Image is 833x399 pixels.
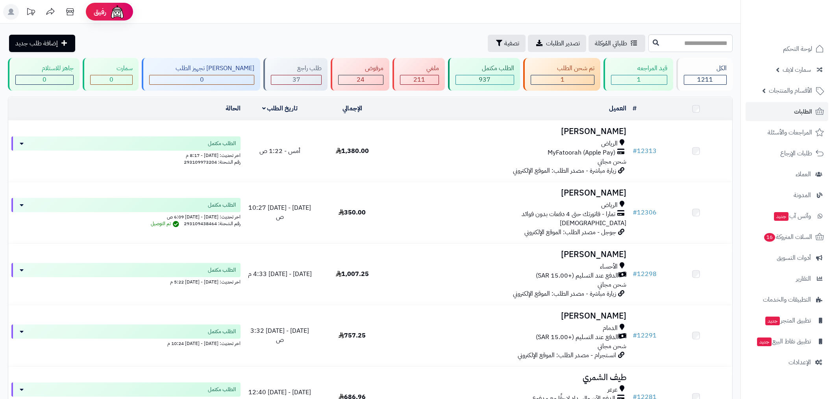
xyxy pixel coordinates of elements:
span: إضافة طلب جديد [15,39,58,48]
span: 0 [43,75,46,84]
button: تصفية [488,35,526,52]
span: 0 [200,75,204,84]
div: 0 [91,75,132,84]
a: الحالة [226,104,241,113]
h3: [PERSON_NAME] [392,127,626,136]
a: طلباتي المُوكلة [589,35,645,52]
span: الأقسام والمنتجات [769,85,812,96]
span: عرعر [607,385,618,394]
span: العملاء [796,169,811,180]
span: 16 [764,233,775,242]
a: # [633,104,637,113]
span: الأحساء [600,262,618,271]
a: [PERSON_NAME] تجهيز الطلب 0 [140,58,262,91]
span: الطلبات [794,106,812,117]
div: 1 [531,75,594,84]
a: طلب راجع 37 [262,58,329,91]
span: رقم الشحنة: 293109973204 [184,158,241,166]
a: التطبيقات والخدمات [746,290,828,309]
a: الإجمالي [342,104,362,113]
span: # [633,331,637,340]
span: الدفع عند التسليم (+15.00 SAR) [536,271,618,280]
a: تحديثات المنصة [21,4,41,22]
div: 1 [611,75,667,84]
a: جاهز للاستلام 0 [6,58,81,91]
span: 211 [413,75,425,84]
a: المدونة [746,186,828,205]
div: 0 [150,75,254,84]
span: 1,007.25 [336,269,369,279]
a: لوحة التحكم [746,39,828,58]
div: 0 [16,75,73,84]
span: تم التوصيل [151,220,181,227]
a: وآتس آبجديد [746,207,828,226]
div: اخر تحديث: [DATE] - [DATE] 10:24 م [11,339,241,347]
a: تطبيق نقاط البيعجديد [746,332,828,351]
span: 37 [292,75,300,84]
div: تم شحن الطلب [531,64,594,73]
img: ai-face.png [109,4,125,20]
a: طلبات الإرجاع [746,144,828,163]
a: إضافة طلب جديد [9,35,75,52]
div: الكل [684,64,727,73]
span: تطبيق نقاط البيع [756,336,811,347]
span: شحن مجاني [598,157,626,166]
span: [DATE] - [DATE] 10:27 ص [248,203,311,222]
span: الرياض [601,139,618,148]
a: الكل1211 [675,58,734,91]
span: جديد [774,212,789,221]
div: الطلب مكتمل [455,64,514,73]
div: جاهز للاستلام [15,64,74,73]
a: الطلب مكتمل 937 [446,58,522,91]
span: الطلب مكتمل [208,328,236,336]
div: اخر تحديث: [DATE] - [DATE] 5:22 م [11,277,241,285]
span: تصدير الطلبات [546,39,580,48]
span: 350.00 [339,208,366,217]
span: المدونة [794,190,811,201]
a: سمارت 0 [81,58,140,91]
h3: طيف الشمري [392,373,626,382]
span: الطلب مكتمل [208,140,236,147]
span: أمس - 1:22 ص [259,146,300,156]
div: اخر تحديث: [DATE] - 8:17 م [11,151,241,159]
a: تم شحن الطلب 1 [522,58,602,91]
h3: [PERSON_NAME] [392,188,626,198]
span: شحن مجاني [598,280,626,289]
span: التطبيقات والخدمات [763,294,811,305]
span: جوجل - مصدر الطلب: الموقع الإلكتروني [524,227,616,237]
span: جديد [765,317,780,325]
span: الطلب مكتمل [208,386,236,393]
a: السلات المتروكة16 [746,227,828,246]
span: رقم الشحنة: 293109438464 [184,220,241,227]
a: التقارير [746,269,828,288]
span: زيارة مباشرة - مصدر الطلب: الموقع الإلكتروني [513,289,616,298]
span: طلبات الإرجاع [780,148,812,159]
span: 1211 [697,75,713,84]
span: رفيق [94,7,106,17]
span: 1 [637,75,641,84]
a: الطلبات [746,102,828,121]
span: تصفية [504,39,519,48]
span: 1,380.00 [336,146,369,156]
span: الدمام [603,324,618,333]
span: 24 [357,75,365,84]
a: قيد المراجعه 1 [602,58,675,91]
span: تطبيق المتجر [765,315,811,326]
a: مرفوض 24 [329,58,391,91]
div: 937 [456,75,514,84]
span: [DATE] - [DATE] 3:32 ص [250,326,309,345]
span: وآتس آب [773,211,811,222]
a: تاريخ الطلب [262,104,298,113]
h3: [PERSON_NAME] [392,311,626,321]
span: 937 [479,75,491,84]
div: ملغي [400,64,439,73]
a: الإعدادات [746,353,828,372]
a: #12298 [633,269,657,279]
span: MyFatoorah (Apple Pay) [548,148,615,157]
span: أدوات التسويق [777,252,811,263]
div: [PERSON_NAME] تجهيز الطلب [149,64,254,73]
a: #12313 [633,146,657,156]
span: الطلب مكتمل [208,266,236,274]
span: شحن مجاني [598,341,626,351]
div: 24 [339,75,383,84]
